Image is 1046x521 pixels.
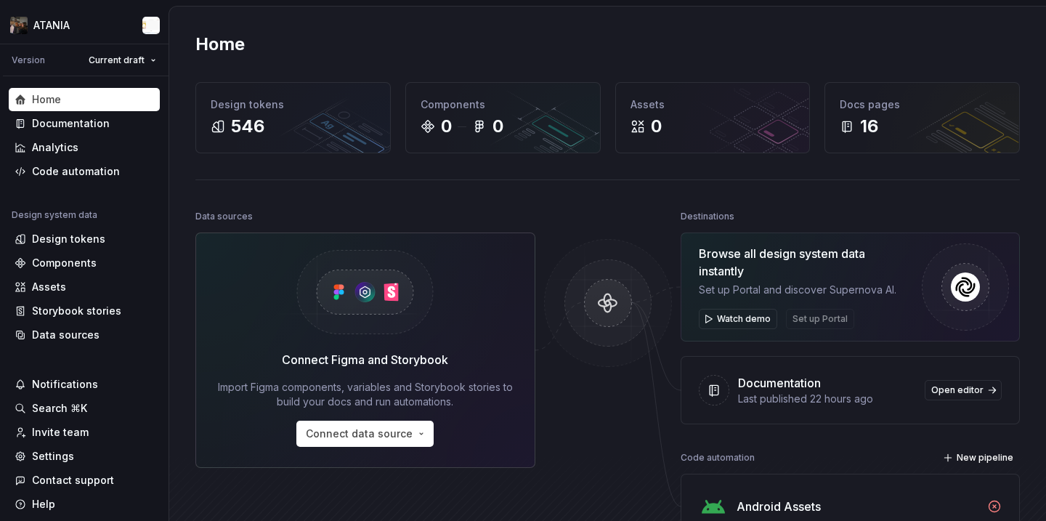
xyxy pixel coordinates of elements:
[9,299,160,323] a: Storybook stories
[9,227,160,251] a: Design tokens
[738,374,821,392] div: Documentation
[405,82,601,153] a: Components00
[931,384,984,396] span: Open editor
[231,115,264,138] div: 546
[737,498,821,515] div: Android Assets
[32,328,100,342] div: Data sources
[9,251,160,275] a: Components
[33,18,70,33] div: ATANIA
[9,493,160,516] button: Help
[615,82,811,153] a: Assets0
[282,351,448,368] div: Connect Figma and Storybook
[89,54,145,66] span: Current draft
[32,497,55,512] div: Help
[12,209,97,221] div: Design system data
[681,206,734,227] div: Destinations
[631,97,795,112] div: Assets
[9,160,160,183] a: Code automation
[441,115,452,138] div: 0
[925,380,1002,400] a: Open editor
[82,50,163,70] button: Current draft
[699,283,911,297] div: Set up Portal and discover Supernova AI.
[195,206,253,227] div: Data sources
[9,421,160,444] a: Invite team
[32,401,87,416] div: Search ⌘K
[32,425,89,440] div: Invite team
[9,88,160,111] a: Home
[12,54,45,66] div: Version
[32,377,98,392] div: Notifications
[938,448,1020,468] button: New pipeline
[32,116,110,131] div: Documentation
[9,469,160,492] button: Contact support
[306,427,413,441] span: Connect data source
[32,280,66,294] div: Assets
[9,112,160,135] a: Documentation
[9,373,160,396] button: Notifications
[296,421,434,447] button: Connect data source
[195,82,391,153] a: Design tokens546
[9,323,160,347] a: Data sources
[10,17,28,34] img: 6406f678-1b55-468d-98ac-69dd53595fce.png
[421,97,585,112] div: Components
[492,115,503,138] div: 0
[9,397,160,420] button: Search ⌘K
[651,115,662,138] div: 0
[9,445,160,468] a: Settings
[32,92,61,107] div: Home
[957,452,1013,464] span: New pipeline
[216,380,514,409] div: Import Figma components, variables and Storybook stories to build your docs and run automations.
[32,449,74,464] div: Settings
[32,304,121,318] div: Storybook stories
[699,309,777,329] button: Watch demo
[32,140,78,155] div: Analytics
[9,136,160,159] a: Analytics
[3,9,166,41] button: ATANIANikki Craciun
[32,473,114,488] div: Contact support
[699,245,911,280] div: Browse all design system data instantly
[840,97,1005,112] div: Docs pages
[738,392,917,406] div: Last published 22 hours ago
[717,313,771,325] span: Watch demo
[32,232,105,246] div: Design tokens
[32,164,120,179] div: Code automation
[195,33,245,56] h2: Home
[9,275,160,299] a: Assets
[681,448,755,468] div: Code automation
[142,17,160,34] img: Nikki Craciun
[211,97,376,112] div: Design tokens
[32,256,97,270] div: Components
[824,82,1020,153] a: Docs pages16
[860,115,878,138] div: 16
